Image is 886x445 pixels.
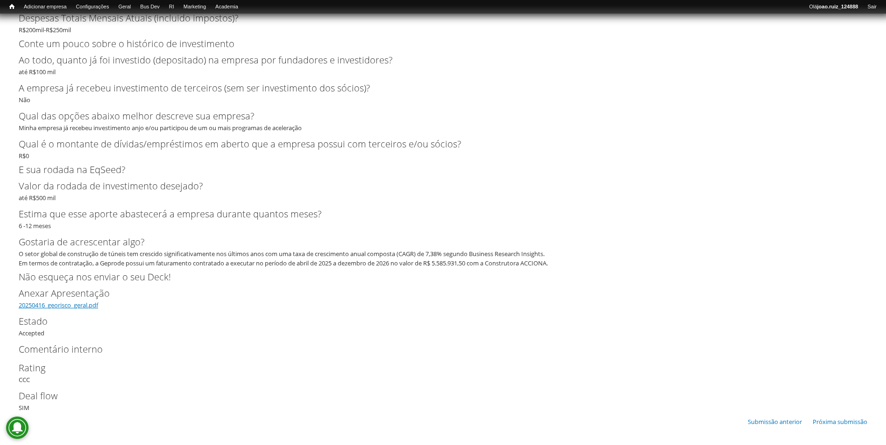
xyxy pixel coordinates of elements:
a: RI [164,2,179,12]
label: Valor da rodada de investimento desejado? [19,179,852,193]
a: 20250416_georisco_geral.pdf [19,301,98,309]
div: CCC [19,361,867,384]
label: Rating [19,361,852,375]
a: Configurações [71,2,114,12]
a: Início [5,2,19,11]
a: Sair [863,2,881,12]
label: Anexar Apresentação [19,286,852,300]
a: Marketing [179,2,211,12]
label: Comentário interno [19,342,852,356]
label: Estado [19,314,852,328]
div: 6 -12 meses [19,207,867,230]
h2: Conte um pouco sobre o histórico de investimento [19,39,867,49]
label: Qual é o montante de dívidas/empréstimos em aberto que a empresa possui com terceiros e/ou sócios? [19,137,852,151]
div: R$0 [19,137,867,160]
label: Gostaria de acrescentar algo? [19,235,852,249]
div: até R$500 mil [19,179,867,202]
a: Submissão anterior [748,417,802,426]
label: Despesas Totais Mensais Atuais (incluido impostos)? [19,11,852,25]
label: Deal flow [19,389,852,403]
a: Olájoao.ruiz_124888 [804,2,863,12]
label: Qual das opções abaixo melhor descreve sua empresa? [19,109,852,123]
div: R$200mil-R$250mil [19,11,867,35]
h2: Não esqueça nos enviar o seu Deck! [19,272,867,282]
a: Geral [113,2,135,12]
a: Academia [211,2,243,12]
div: até R$100 mil [19,53,867,76]
div: O setor global de construção de túneis tem crescido significativamente nos últimos anos com uma t... [19,249,861,268]
a: Próxima submissão [813,417,867,426]
div: Minha empresa já recebeu investimento anjo e/ou participou de um ou mais programas de aceleração [19,109,867,132]
div: SIM [19,389,867,412]
a: Adicionar empresa [19,2,71,12]
strong: joao.ruiz_124888 [817,4,858,9]
div: Accepted [19,314,867,338]
span: Início [9,3,14,10]
h2: E sua rodada na EqSeed? [19,165,867,174]
label: Estima que esse aporte abastecerá a empresa durante quantos meses? [19,207,852,221]
div: Não [19,81,867,104]
label: Ao todo, quanto já foi investido (depositado) na empresa por fundadores e investidores? [19,53,852,67]
a: Bus Dev [135,2,164,12]
label: A empresa já recebeu investimento de terceiros (sem ser investimento dos sócios)? [19,81,852,95]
